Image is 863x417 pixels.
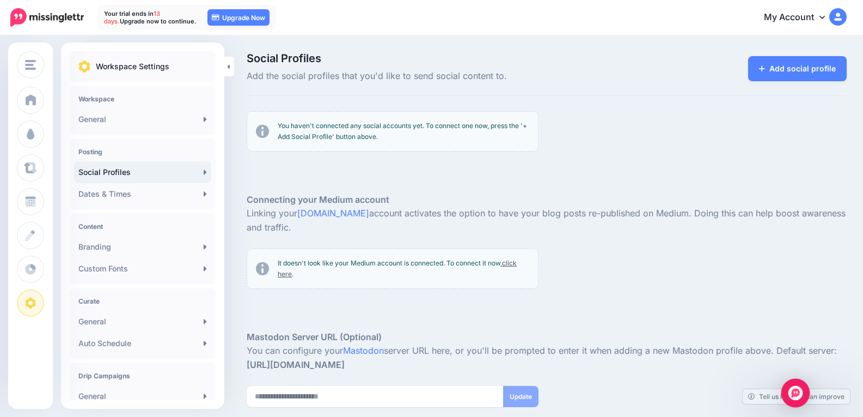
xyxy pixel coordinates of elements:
[25,60,36,70] img: menu.png
[78,372,207,380] h4: Drip Campaigns
[278,259,517,278] a: click here
[74,258,211,280] a: Custom Fonts
[278,258,529,280] p: It doesn't look like your Medium account is connected. To connect it now, .
[104,10,197,25] p: Your trial ends in Upgrade now to continue.
[74,311,211,333] a: General
[743,389,850,404] a: Tell us how we can improve
[74,183,211,205] a: Dates & Times
[78,297,207,305] h4: Curate
[781,379,810,408] div: Open Intercom Messenger
[278,120,529,142] p: You haven't connected any social accounts yet. To connect one now, press the '+ Add Social Profil...
[503,386,538,407] button: Update
[247,330,847,344] h5: Mastodon Server URL (Optional)
[78,95,207,103] h4: Workspace
[247,207,847,235] p: Linking your account activates the option to have your blog posts re-published on Medium. Doing t...
[104,10,160,25] span: 13 days.
[207,9,270,26] a: Upgrade Now
[256,125,269,138] img: info-circle-grey.png
[753,4,847,31] a: My Account
[96,60,169,73] p: Workspace Settings
[78,61,90,72] img: settings.png
[74,108,211,130] a: General
[74,236,211,258] a: Branding
[297,208,369,219] a: [DOMAIN_NAME]
[247,193,847,207] h5: Connecting your Medium account
[74,161,211,183] a: Social Profiles
[343,345,384,356] a: Mastodon
[74,333,211,354] a: Auto Schedule
[247,53,641,64] span: Social Profiles
[247,69,641,83] span: Add the social profiles that you'd like to send social content to.
[74,385,211,407] a: General
[748,56,847,81] a: Add social profile
[78,148,207,156] h4: Posting
[78,222,207,231] h4: Content
[247,344,847,372] p: You can configure your server URL here, or you'll be prompted to enter it when adding a new Masto...
[10,8,84,27] img: Missinglettr
[256,262,269,275] img: info-circle-grey.png
[247,359,345,370] strong: [URL][DOMAIN_NAME]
